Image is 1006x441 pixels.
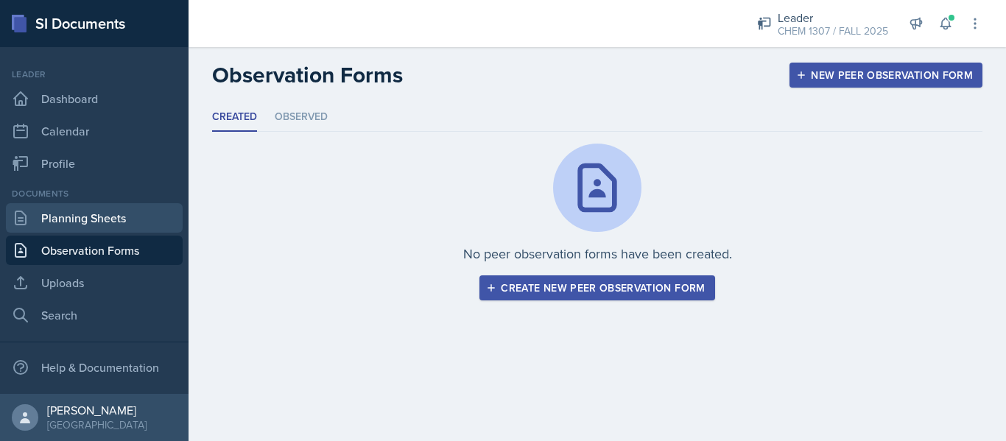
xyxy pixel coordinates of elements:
[47,417,147,432] div: [GEOGRAPHIC_DATA]
[489,282,705,294] div: Create new peer observation form
[6,68,183,81] div: Leader
[6,203,183,233] a: Planning Sheets
[799,69,973,81] div: New Peer Observation Form
[778,24,888,39] div: CHEM 1307 / FALL 2025
[47,403,147,417] div: [PERSON_NAME]
[212,103,257,132] li: Created
[6,268,183,297] a: Uploads
[463,244,732,264] p: No peer observation forms have been created.
[6,187,183,200] div: Documents
[6,353,183,382] div: Help & Documentation
[212,62,403,88] h2: Observation Forms
[6,300,183,330] a: Search
[778,9,888,27] div: Leader
[6,149,183,178] a: Profile
[789,63,982,88] button: New Peer Observation Form
[6,84,183,113] a: Dashboard
[6,236,183,265] a: Observation Forms
[6,116,183,146] a: Calendar
[479,275,714,300] button: Create new peer observation form
[275,103,328,132] li: Observed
